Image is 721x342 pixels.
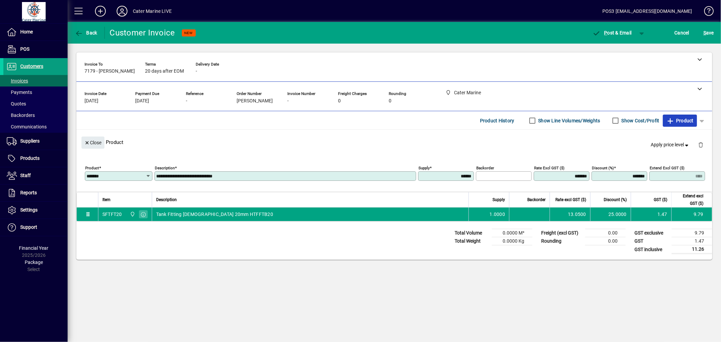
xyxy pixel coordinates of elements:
[672,229,712,237] td: 9.79
[418,166,430,170] mat-label: Supply
[702,27,716,39] button: Save
[480,115,514,126] span: Product History
[555,196,586,203] span: Rate excl GST ($)
[703,27,714,38] span: ave
[75,30,97,35] span: Back
[68,27,105,39] app-page-header-button: Back
[604,30,607,35] span: P
[476,166,494,170] mat-label: Backorder
[110,27,175,38] div: Customer Invoice
[631,245,672,254] td: GST inclusive
[671,207,712,221] td: 9.79
[20,155,40,161] span: Products
[648,139,693,151] button: Apply price level
[3,185,68,201] a: Reports
[135,98,149,104] span: [DATE]
[3,87,68,98] a: Payments
[672,245,712,254] td: 11.26
[145,69,184,74] span: 20 days after EOM
[631,207,671,221] td: 1.47
[20,207,38,213] span: Settings
[389,98,391,104] span: 0
[492,229,532,237] td: 0.0000 M³
[128,211,136,218] span: Cater Marine
[20,46,29,52] span: POS
[3,167,68,184] a: Staff
[631,229,672,237] td: GST exclusive
[3,150,68,167] a: Products
[554,211,586,218] div: 13.0500
[651,141,690,148] span: Apply price level
[84,137,102,148] span: Close
[19,245,49,251] span: Financial Year
[102,196,111,203] span: Item
[20,64,43,69] span: Customers
[3,75,68,87] a: Invoices
[7,124,47,129] span: Communications
[585,237,626,245] td: 0.00
[7,101,26,106] span: Quotes
[451,229,492,237] td: Total Volume
[602,6,692,17] div: POS3 [EMAIL_ADDRESS][DOMAIN_NAME]
[85,98,98,104] span: [DATE]
[7,90,32,95] span: Payments
[538,229,585,237] td: Freight (excl GST)
[527,196,546,203] span: Backorder
[620,117,659,124] label: Show Cost/Profit
[80,139,106,145] app-page-header-button: Close
[703,30,706,35] span: S
[20,190,37,195] span: Reports
[3,133,68,150] a: Suppliers
[20,224,37,230] span: Support
[693,137,709,153] button: Delete
[673,27,691,39] button: Cancel
[85,166,99,170] mat-label: Product
[185,31,193,35] span: NEW
[3,121,68,132] a: Communications
[20,173,31,178] span: Staff
[3,219,68,236] a: Support
[3,41,68,58] a: POS
[490,211,505,218] span: 1.0000
[90,5,111,17] button: Add
[338,98,341,104] span: 0
[3,202,68,219] a: Settings
[287,98,289,104] span: -
[492,196,505,203] span: Supply
[20,29,33,34] span: Home
[593,30,632,35] span: ost & Email
[3,24,68,41] a: Home
[604,196,627,203] span: Discount (%)
[73,27,99,39] button: Back
[538,237,585,245] td: Rounding
[237,98,273,104] span: [PERSON_NAME]
[654,196,667,203] span: GST ($)
[534,166,564,170] mat-label: Rate excl GST ($)
[592,166,614,170] mat-label: Discount (%)
[585,229,626,237] td: 0.00
[3,109,68,121] a: Backorders
[186,98,187,104] span: -
[102,211,122,218] div: SFTFT20
[676,192,703,207] span: Extend excl GST ($)
[590,207,631,221] td: 25.0000
[7,113,35,118] span: Backorders
[196,69,197,74] span: -
[7,78,28,83] span: Invoices
[537,117,600,124] label: Show Line Volumes/Weights
[675,27,690,38] span: Cancel
[589,27,635,39] button: Post & Email
[492,237,532,245] td: 0.0000 Kg
[650,166,684,170] mat-label: Extend excl GST ($)
[477,115,517,127] button: Product History
[155,166,175,170] mat-label: Description
[699,1,713,23] a: Knowledge Base
[25,260,43,265] span: Package
[693,142,709,148] app-page-header-button: Delete
[111,5,133,17] button: Profile
[672,237,712,245] td: 1.47
[156,211,273,218] span: Tank Fitting [DEMOGRAPHIC_DATA] 20mm HTFFTB20
[631,237,672,245] td: GST
[666,115,694,126] span: Product
[663,115,697,127] button: Product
